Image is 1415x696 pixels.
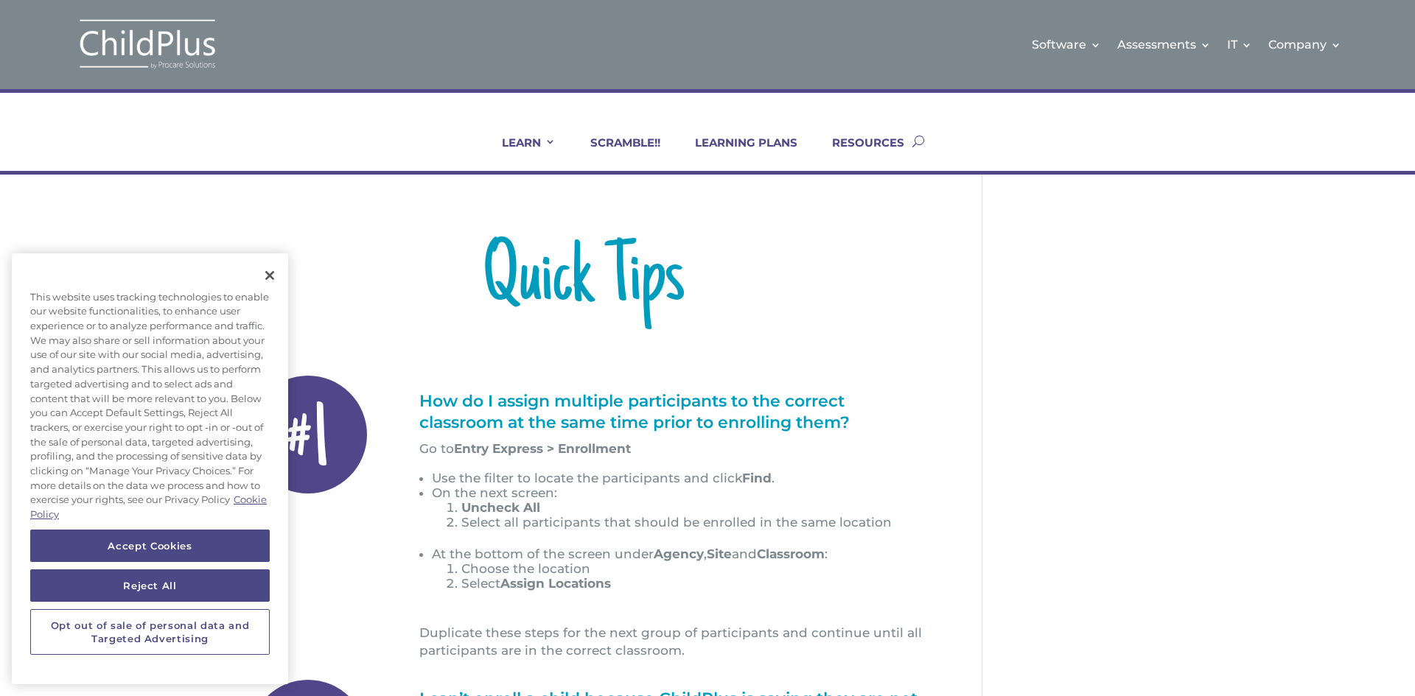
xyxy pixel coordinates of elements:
[742,471,772,485] strong: Find
[419,440,931,471] p: Go to
[461,561,931,576] li: Choose the location
[1117,15,1211,74] a: Assessments
[249,376,367,493] div: #1
[432,471,931,485] li: Use the filter to locate the participants and click .
[572,136,660,171] a: SCRAMBLE!!
[419,391,931,440] h1: How do I assign multiple participants to the correct classroom at the same time prior to enrollin...
[12,253,288,684] div: Cookie banner
[500,576,611,591] strong: Assign Locations
[483,136,556,171] a: LEARN
[432,546,931,608] li: At the bottom of the screen under , and :
[1227,15,1252,74] a: IT
[707,546,732,561] strong: Site
[461,576,931,591] li: Select
[757,546,825,561] strong: Classroom
[30,569,270,602] button: Reject All
[461,500,540,515] strong: Uncheck All
[12,283,288,530] div: This website uses tracking technologies to enable our website functionalities, to enhance user ex...
[814,136,904,171] a: RESOURCES
[454,441,631,456] strong: Entry Express > Enrollment
[254,259,286,292] button: Close
[236,237,930,333] h1: Quick Tips
[419,625,931,660] p: Duplicate these steps for the next group of participants and continue until all participants are ...
[30,530,270,562] button: Accept Cookies
[432,485,931,546] li: On the next screen:
[12,253,288,684] div: Privacy
[677,136,797,171] a: LEARNING PLANS
[1268,15,1341,74] a: Company
[1032,15,1101,74] a: Software
[654,546,704,561] strong: Agency
[461,515,931,530] li: Select all participants that should be enrolled in the same location
[30,609,270,655] button: Opt out of sale of personal data and Targeted Advertising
